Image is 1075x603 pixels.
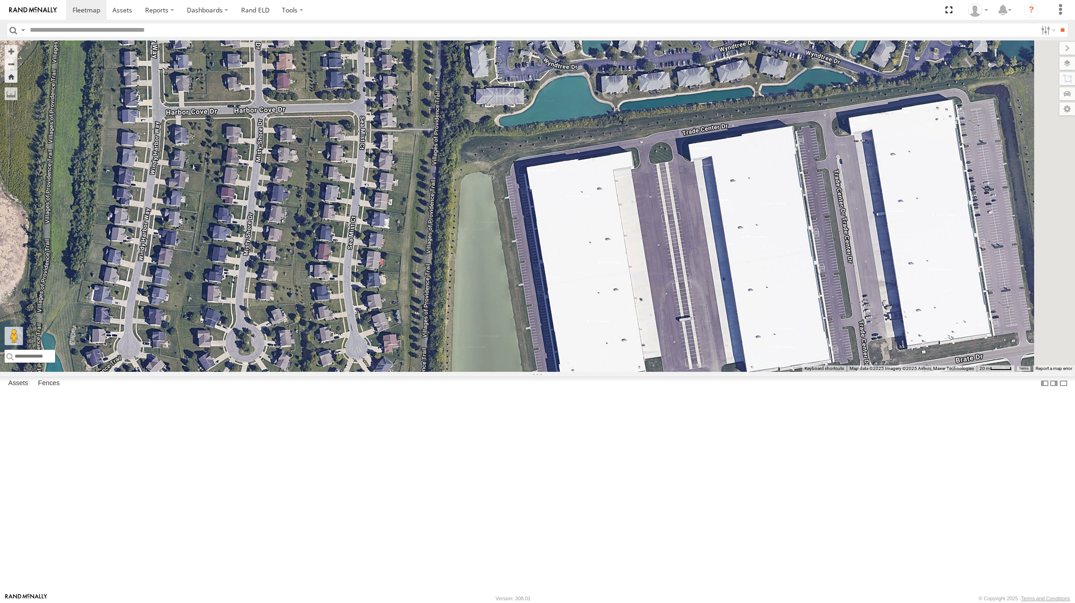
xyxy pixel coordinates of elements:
[9,7,57,13] img: rand-logo.svg
[5,45,17,57] button: Zoom in
[805,365,844,372] button: Keyboard shortcuts
[1059,376,1068,390] label: Hide Summary Table
[965,3,991,17] div: Greg Walker
[977,365,1014,372] button: Map Scale: 20 m per 43 pixels
[5,327,23,345] button: Drag Pegman onto the map to open Street View
[5,70,17,83] button: Zoom Home
[1024,3,1039,17] i: ?
[979,596,1070,601] div: © Copyright 2025 -
[1037,23,1057,37] label: Search Filter Options
[1049,376,1058,390] label: Dock Summary Table to the Right
[850,366,974,371] span: Map data ©2025 Imagery ©2025 Airbus, Maxar Technologies
[1019,367,1029,370] a: Terms (opens in new tab)
[979,366,990,371] span: 20 m
[5,57,17,70] button: Zoom out
[4,377,33,390] label: Assets
[495,596,530,601] div: Version: 308.01
[1021,596,1070,601] a: Terms and Conditions
[34,377,64,390] label: Fences
[1036,366,1072,371] a: Report a map error
[1040,376,1049,390] label: Dock Summary Table to the Left
[5,594,47,603] a: Visit our Website
[1059,102,1075,115] label: Map Settings
[19,23,27,37] label: Search Query
[5,87,17,100] label: Measure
